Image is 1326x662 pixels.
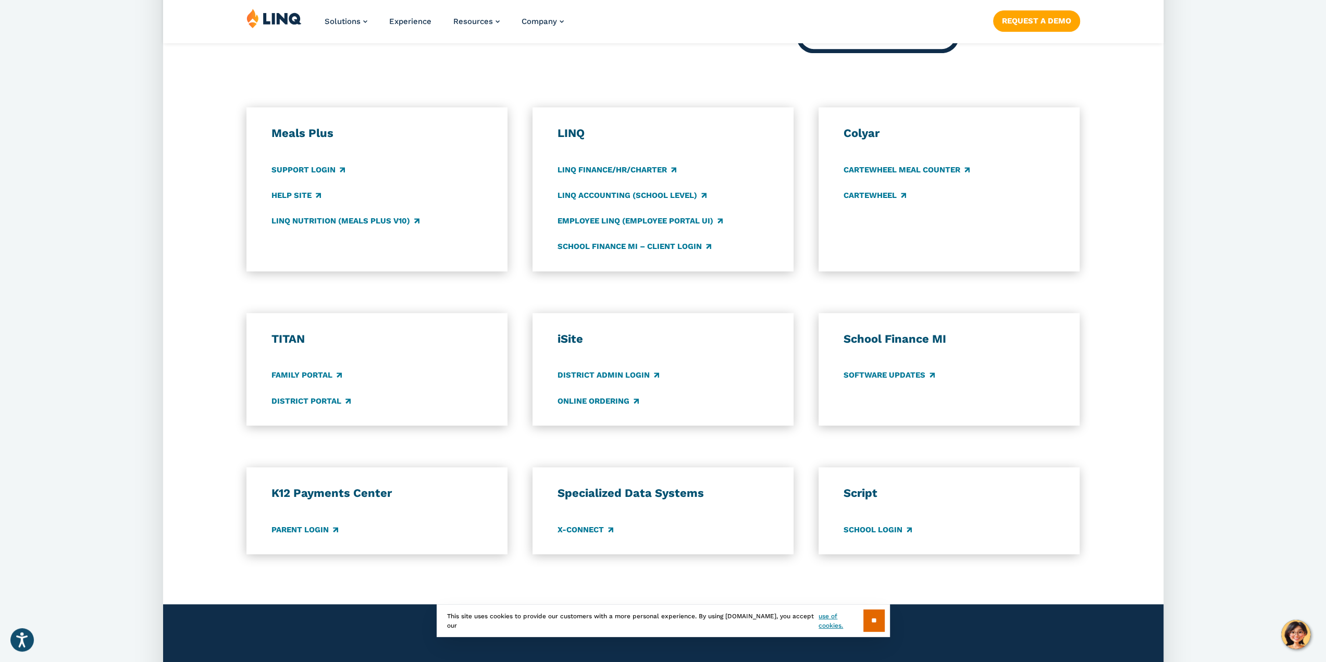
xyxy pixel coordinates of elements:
[557,332,769,346] h3: iSite
[325,8,564,43] nav: Primary Navigation
[557,395,639,407] a: Online Ordering
[271,190,321,201] a: Help Site
[844,164,970,176] a: CARTEWHEEL Meal Counter
[844,486,1055,501] h3: Script
[844,332,1055,346] h3: School Finance MI
[271,126,482,141] h3: Meals Plus
[271,395,351,407] a: District Portal
[271,370,342,381] a: Family Portal
[522,17,564,26] a: Company
[522,17,557,26] span: Company
[271,215,419,227] a: LINQ Nutrition (Meals Plus v10)
[453,17,500,26] a: Resources
[557,164,676,176] a: LINQ Finance/HR/Charter
[844,126,1055,141] h3: Colyar
[557,126,769,141] h3: LINQ
[557,190,707,201] a: LINQ Accounting (school level)
[325,17,361,26] span: Solutions
[844,370,935,381] a: Software Updates
[557,524,613,535] a: X-Connect
[453,17,493,26] span: Resources
[389,17,431,26] a: Experience
[557,486,769,501] h3: Specialized Data Systems
[557,215,723,227] a: Employee LINQ (Employee Portal UI)
[993,8,1080,31] nav: Button Navigation
[1281,620,1310,649] button: Hello, have a question? Let’s chat.
[993,10,1080,31] a: Request a Demo
[844,190,906,201] a: CARTEWHEEL
[246,8,302,28] img: LINQ | K‑12 Software
[844,524,912,535] a: School Login
[271,524,338,535] a: Parent Login
[819,611,863,630] a: use of cookies.
[271,164,345,176] a: Support Login
[271,332,482,346] h3: TITAN
[325,17,367,26] a: Solutions
[557,370,659,381] a: District Admin Login
[557,241,711,252] a: School Finance MI – Client Login
[271,486,482,501] h3: K12 Payments Center
[437,604,890,637] div: This site uses cookies to provide our customers with a more personal experience. By using [DOMAIN...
